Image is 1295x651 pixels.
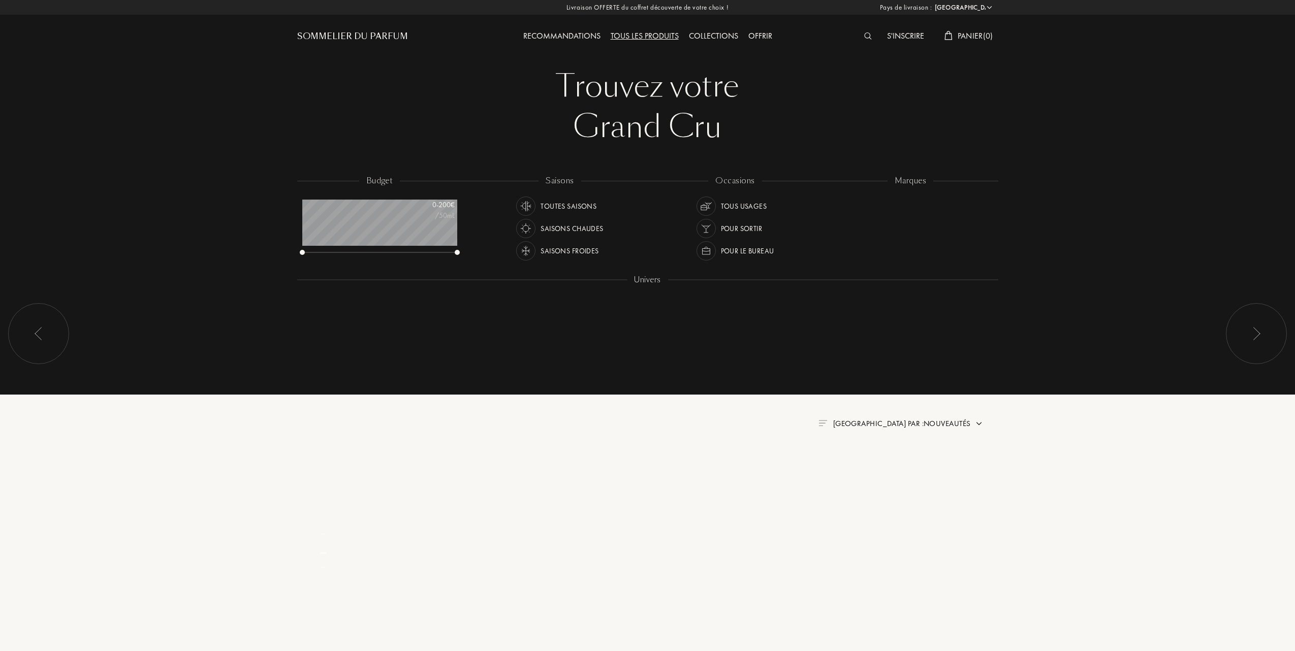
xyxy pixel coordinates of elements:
[519,199,533,213] img: usage_season_average_white.svg
[305,107,991,147] div: Grand Cru
[404,210,455,221] div: /50mL
[818,420,827,426] img: filter_by.png
[519,221,533,236] img: usage_season_hot_white.svg
[519,244,533,258] img: usage_season_cold_white.svg
[404,200,455,210] div: 0 - 200 €
[721,197,767,216] div: Tous usages
[699,221,713,236] img: usage_occasion_party_white.svg
[301,538,346,558] div: _
[297,30,408,43] a: Sommelier du Parfum
[958,30,993,41] span: Panier ( 0 )
[303,459,343,499] img: pf_empty.png
[708,175,762,187] div: occasions
[359,175,400,187] div: budget
[518,30,606,43] div: Recommandations
[301,526,346,536] div: _
[833,418,971,429] span: [GEOGRAPHIC_DATA] par : Nouveautés
[606,30,684,43] div: Tous les produits
[684,30,743,43] div: Collections
[721,219,763,238] div: Pour sortir
[699,244,713,258] img: usage_occasion_work_white.svg
[944,31,953,40] img: cart_white.svg
[882,30,929,41] a: S'inscrire
[518,30,606,41] a: Recommandations
[888,175,933,187] div: marques
[880,3,932,13] span: Pays de livraison :
[1252,327,1260,340] img: arr_left.svg
[35,327,43,340] img: arr_left.svg
[606,30,684,41] a: Tous les produits
[864,32,872,40] img: search_icn_white.svg
[539,175,581,187] div: saisons
[721,241,774,261] div: Pour le bureau
[986,4,993,11] img: arrow_w.png
[541,241,598,261] div: Saisons froides
[627,274,668,286] div: Univers
[684,30,743,41] a: Collections
[301,559,346,570] div: _
[975,419,983,428] img: arrow.png
[303,606,343,646] img: pf_empty.png
[743,30,777,41] a: Offrir
[541,219,603,238] div: Saisons chaudes
[305,66,991,107] div: Trouvez votre
[882,30,929,43] div: S'inscrire
[541,197,596,216] div: Toutes saisons
[743,30,777,43] div: Offrir
[699,199,713,213] img: usage_occasion_all_white.svg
